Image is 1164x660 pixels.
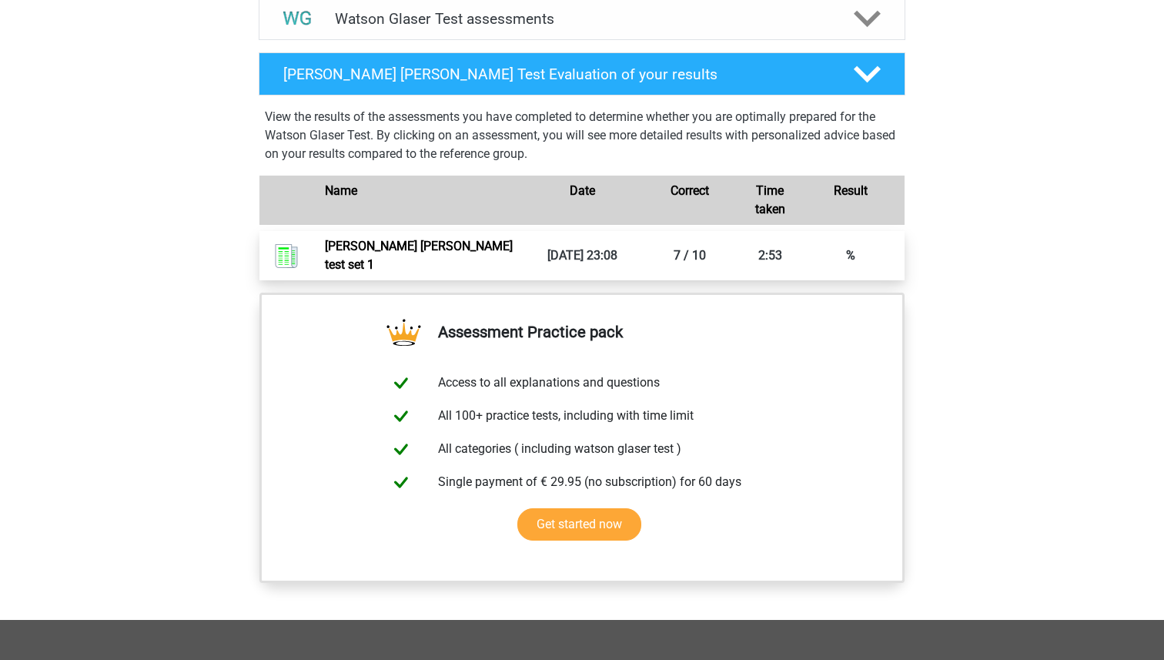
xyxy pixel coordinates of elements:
div: Time taken [744,182,798,219]
div: Date [528,182,636,219]
div: Result [797,182,905,219]
p: View the results of the assessments you have completed to determine whether you are optimally pre... [265,108,899,163]
h4: Watson Glaser Test assessments [335,10,829,28]
a: [PERSON_NAME] [PERSON_NAME] Test Evaluation of your results [253,52,911,95]
a: [PERSON_NAME] [PERSON_NAME] test set 1 [325,239,513,272]
h4: [PERSON_NAME] [PERSON_NAME] Test Evaluation of your results [283,65,829,83]
div: Correct [636,182,744,219]
div: Name [313,182,528,219]
a: Get started now [517,508,641,541]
